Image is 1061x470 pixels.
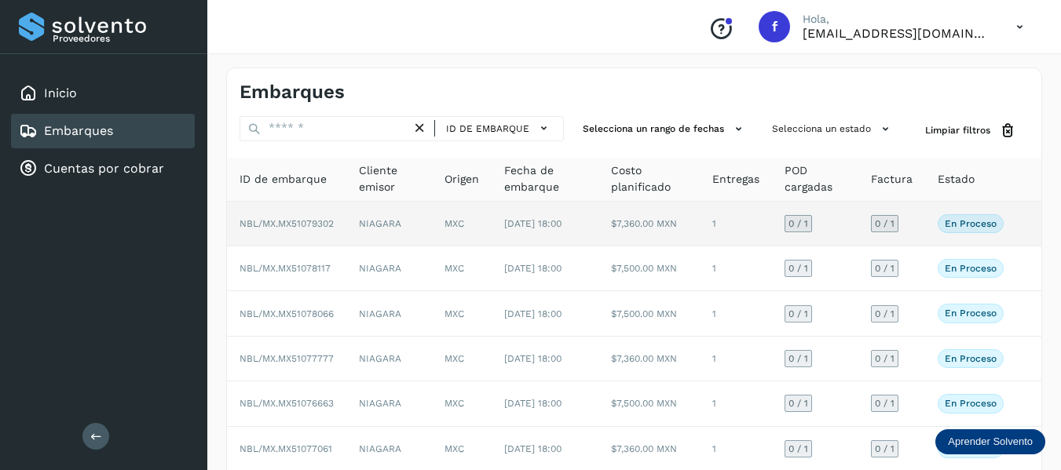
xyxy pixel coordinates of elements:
[700,291,772,336] td: 1
[788,264,808,273] span: 0 / 1
[598,337,701,381] td: $7,360.00 MXN
[875,399,895,408] span: 0 / 1
[945,353,997,364] p: En proceso
[240,353,334,364] span: NBL/MX.MX51077777
[766,116,900,142] button: Selecciona un estado
[432,202,492,246] td: MXC
[346,381,432,426] td: NIAGARA
[446,122,529,136] span: ID de embarque
[240,398,334,409] span: NBL/MX.MX51076663
[576,116,753,142] button: Selecciona un rango de fechas
[925,123,990,137] span: Limpiar filtros
[44,86,77,100] a: Inicio
[432,381,492,426] td: MXC
[346,337,432,381] td: NIAGARA
[788,309,808,319] span: 0 / 1
[240,171,327,188] span: ID de embarque
[432,246,492,291] td: MXC
[240,218,334,229] span: NBL/MX.MX51079302
[945,398,997,409] p: En proceso
[875,354,895,363] span: 0 / 1
[788,399,808,408] span: 0 / 1
[44,161,164,176] a: Cuentas por cobrar
[346,291,432,336] td: NIAGARA
[700,246,772,291] td: 1
[240,443,332,454] span: NBL/MX.MX51077061
[504,398,562,409] span: [DATE] 18:00
[875,264,895,273] span: 0 / 1
[945,263,997,274] p: En proceso
[948,435,1033,448] p: Aprender Solvento
[504,353,562,364] span: [DATE] 18:00
[700,337,772,381] td: 1
[504,162,586,195] span: Fecha de embarque
[803,13,991,26] p: Hola,
[240,81,345,104] h4: Embarques
[44,123,113,138] a: Embarques
[240,308,334,319] span: NBL/MX.MX51078066
[803,26,991,41] p: finanzastransportesperez@gmail.com
[712,171,759,188] span: Entregas
[875,444,895,454] span: 0 / 1
[938,171,975,188] span: Estado
[53,33,188,44] p: Proveedores
[598,246,701,291] td: $7,500.00 MXN
[11,76,195,111] div: Inicio
[700,381,772,426] td: 1
[785,162,846,195] span: POD cargadas
[359,162,419,195] span: Cliente emisor
[945,308,997,319] p: En proceso
[913,116,1029,145] button: Limpiar filtros
[788,219,808,228] span: 0 / 1
[346,202,432,246] td: NIAGARA
[432,291,492,336] td: MXC
[788,354,808,363] span: 0 / 1
[504,218,562,229] span: [DATE] 18:00
[432,337,492,381] td: MXC
[598,291,701,336] td: $7,500.00 MXN
[504,263,562,274] span: [DATE] 18:00
[611,162,688,195] span: Costo planificado
[445,171,479,188] span: Origen
[598,381,701,426] td: $7,500.00 MXN
[788,444,808,454] span: 0 / 1
[945,218,997,229] p: En proceso
[935,429,1045,454] div: Aprender Solvento
[875,309,895,319] span: 0 / 1
[346,246,432,291] td: NIAGARA
[700,202,772,246] td: 1
[504,308,562,319] span: [DATE] 18:00
[875,219,895,228] span: 0 / 1
[240,263,331,274] span: NBL/MX.MX51078117
[441,117,557,140] button: ID de embarque
[598,202,701,246] td: $7,360.00 MXN
[11,114,195,148] div: Embarques
[11,151,195,186] div: Cuentas por cobrar
[871,171,913,188] span: Factura
[504,443,562,454] span: [DATE] 18:00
